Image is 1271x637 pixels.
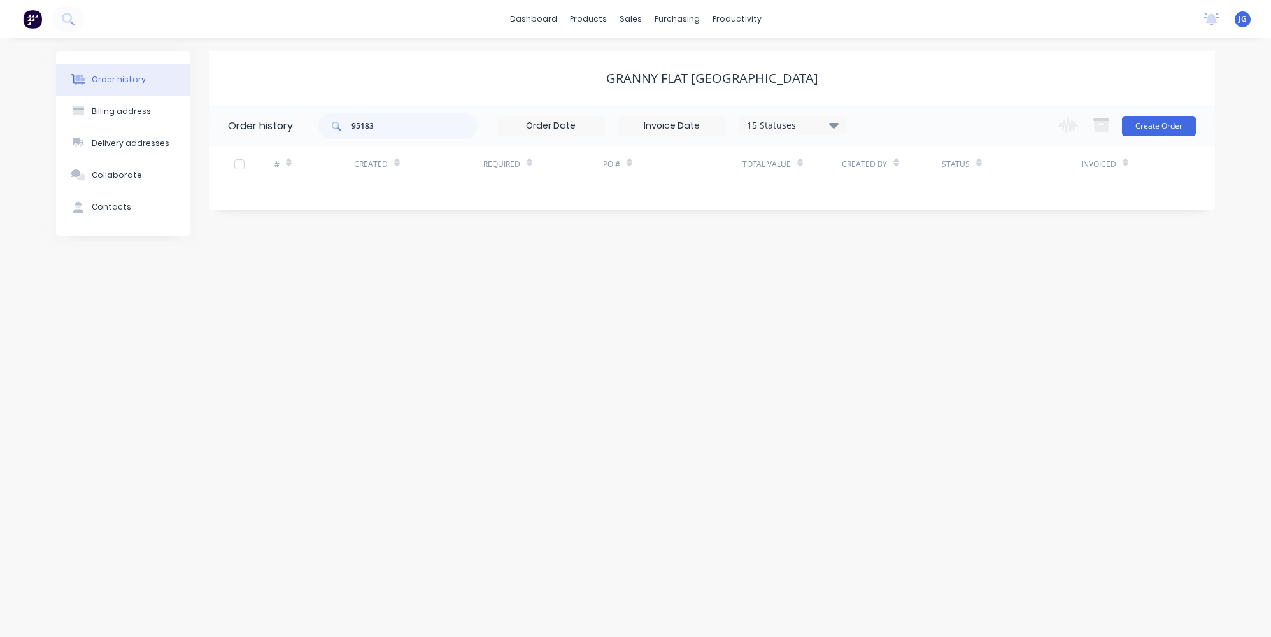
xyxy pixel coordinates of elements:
input: Order Date [497,117,604,136]
img: Factory [23,10,42,29]
div: products [564,10,613,29]
div: Total Value [742,147,842,182]
button: Delivery addresses [56,127,190,159]
button: Order history [56,64,190,96]
div: Collaborate [92,169,142,181]
div: Required [483,159,520,170]
div: Order history [92,74,146,85]
div: Invoiced [1081,159,1116,170]
div: Delivery addresses [92,138,169,149]
button: Collaborate [56,159,190,191]
div: Status [942,159,970,170]
div: sales [613,10,648,29]
input: Invoice Date [618,117,725,136]
span: JG [1239,13,1247,25]
div: Created [354,147,483,182]
div: PO # [603,159,620,170]
a: dashboard [504,10,564,29]
div: 15 Statuses [739,118,846,132]
div: Billing address [92,106,151,117]
div: Created [354,159,388,170]
div: Required [483,147,603,182]
div: Invoiced [1081,147,1161,182]
input: Search... [351,113,478,139]
div: productivity [706,10,768,29]
div: Total Value [742,159,791,170]
div: PO # [603,147,742,182]
button: Contacts [56,191,190,223]
button: Billing address [56,96,190,127]
button: Create Order [1122,116,1196,136]
div: # [274,159,280,170]
div: purchasing [648,10,706,29]
div: Created By [842,147,941,182]
div: Status [942,147,1081,182]
div: Contacts [92,201,131,213]
div: # [274,147,354,182]
div: Granny Flat [GEOGRAPHIC_DATA] [606,71,818,86]
div: Order history [228,118,293,134]
div: Created By [842,159,887,170]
